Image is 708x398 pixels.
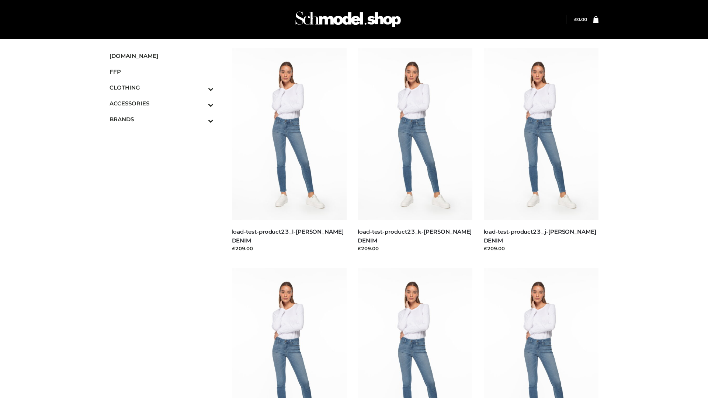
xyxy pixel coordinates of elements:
div: £209.00 [484,245,599,252]
a: FFP [110,64,214,80]
span: ACCESSORIES [110,99,214,108]
a: CLOTHINGToggle Submenu [110,80,214,95]
a: load-test-product23_l-[PERSON_NAME] DENIM [232,228,344,244]
a: £0.00 [574,17,587,22]
a: [DOMAIN_NAME] [110,48,214,64]
span: BRANDS [110,115,214,123]
span: £ [574,17,577,22]
div: £209.00 [358,245,473,252]
span: CLOTHING [110,83,214,92]
div: £209.00 [232,245,347,252]
img: Schmodel Admin 964 [293,5,403,34]
a: BRANDSToggle Submenu [110,111,214,127]
span: [DOMAIN_NAME] [110,52,214,60]
button: Toggle Submenu [188,95,214,111]
button: Toggle Submenu [188,80,214,95]
a: load-test-product23_j-[PERSON_NAME] DENIM [484,228,596,244]
button: Toggle Submenu [188,111,214,127]
bdi: 0.00 [574,17,587,22]
a: load-test-product23_k-[PERSON_NAME] DENIM [358,228,472,244]
a: ACCESSORIESToggle Submenu [110,95,214,111]
span: FFP [110,67,214,76]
